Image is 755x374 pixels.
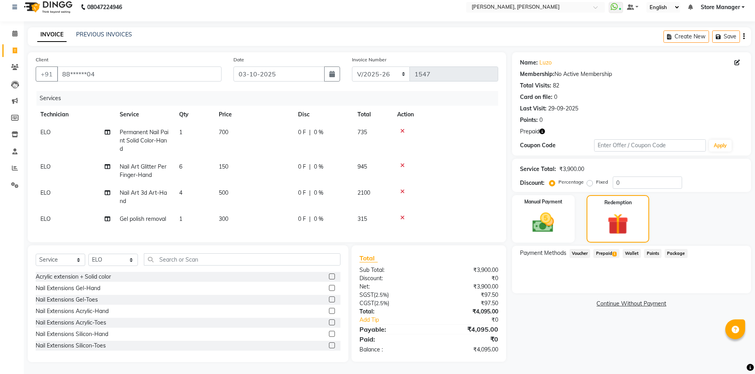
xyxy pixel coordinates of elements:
[314,215,323,223] span: 0 %
[526,210,561,235] img: _cash.svg
[354,283,429,291] div: Net:
[36,307,109,315] div: Nail Extensions Acrylic-Hand
[392,106,498,123] th: Action
[36,342,106,350] div: Nail Extensions Silicon-Toes
[36,91,504,106] div: Services
[40,129,51,136] span: ELO
[353,106,392,123] th: Total
[36,284,100,292] div: Nail Extensions Gel-Hand
[357,189,370,196] span: 2100
[37,28,67,42] a: INVOICE
[219,163,228,170] span: 150
[298,163,306,171] span: 0 F
[120,129,168,152] span: Permanent Nail Paint Solid Color-Hand
[520,70,554,78] div: Membership:
[354,325,429,334] div: Payable:
[520,141,594,150] div: Coupon Code
[144,253,340,266] input: Search or Scan
[36,56,48,63] label: Client
[359,291,374,298] span: SGST
[712,30,740,43] button: Save
[174,106,214,123] th: Qty
[359,254,378,262] span: Total
[219,129,228,136] span: 700
[309,215,311,223] span: |
[429,283,504,291] div: ₹3,900.00
[298,215,306,223] span: 0 F
[36,106,115,123] th: Technician
[520,82,551,90] div: Total Visits:
[520,127,539,136] span: Prepaid
[309,189,311,197] span: |
[179,189,182,196] span: 4
[314,163,323,171] span: 0 %
[354,291,429,299] div: ( )
[120,215,166,222] span: Gel polish removal
[357,215,367,222] span: 315
[644,249,661,258] span: Points
[36,296,98,304] div: Nail Extensions Gel-Toes
[429,308,504,316] div: ₹4,095.00
[219,189,228,196] span: 500
[233,56,244,63] label: Date
[429,274,504,283] div: ₹0
[40,215,51,222] span: ELO
[554,93,557,101] div: 0
[429,291,504,299] div: ₹97.50
[701,3,740,11] span: Store Manager
[559,165,584,173] div: ₹3,900.00
[57,66,222,82] input: Search by Name/Mobile/Email/Code
[357,163,367,170] span: 945
[36,319,106,327] div: Nail Extensions Acrylic-Toes
[548,104,578,113] div: 29-09-2025
[375,292,387,298] span: 2.5%
[553,82,559,90] div: 82
[570,249,591,258] span: Voucher
[354,346,429,354] div: Balance :
[354,274,429,283] div: Discount:
[354,334,429,344] div: Paid:
[596,178,608,186] label: Fixed
[429,334,504,344] div: ₹0
[520,93,552,101] div: Card on file:
[352,56,386,63] label: Invoice Number
[314,189,323,197] span: 0 %
[520,249,566,257] span: Payment Methods
[520,104,547,113] div: Last Visit:
[354,308,429,316] div: Total:
[359,300,374,307] span: CGST
[354,316,441,324] a: Add Tip
[219,215,228,222] span: 300
[354,266,429,274] div: Sub Total:
[40,163,51,170] span: ELO
[298,128,306,137] span: 0 F
[376,300,388,306] span: 2.5%
[623,249,641,258] span: Wallet
[120,189,167,205] span: Nail Art 3d Art-Hand
[179,129,182,136] span: 1
[214,106,293,123] th: Price
[36,66,58,82] button: +91
[601,211,635,237] img: _gift.svg
[179,215,182,222] span: 1
[604,199,632,206] label: Redemption
[520,116,538,124] div: Points:
[663,30,709,43] button: Create New
[524,198,562,205] label: Manual Payment
[120,163,166,178] span: Nail Art Glitter Per Finger-Hand
[314,128,323,137] span: 0 %
[298,189,306,197] span: 0 F
[309,128,311,137] span: |
[520,165,556,173] div: Service Total:
[429,266,504,274] div: ₹3,900.00
[36,273,111,281] div: Acrylic extension + Solid color
[429,346,504,354] div: ₹4,095.00
[309,163,311,171] span: |
[558,178,584,186] label: Percentage
[520,70,743,78] div: No Active Membership
[115,106,174,123] th: Service
[709,140,732,152] button: Apply
[76,31,132,38] a: PREVIOUS INVOICES
[665,249,688,258] span: Package
[520,59,538,67] div: Name:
